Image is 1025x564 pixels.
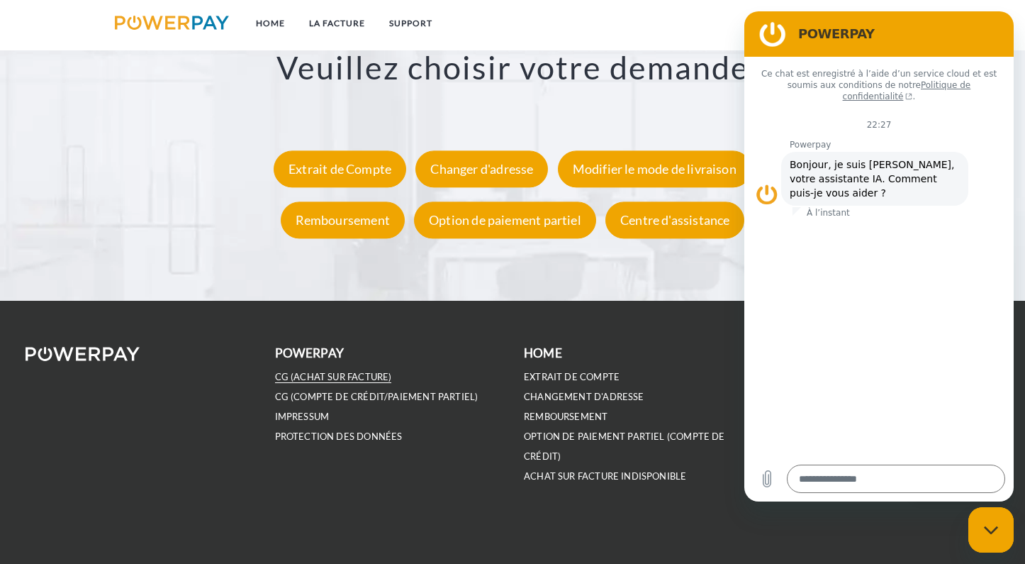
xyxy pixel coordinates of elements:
a: LA FACTURE [297,11,377,36]
a: Centre d'assistance [602,213,748,228]
a: Support [377,11,444,36]
div: Option de paiement partiel [414,202,596,239]
a: Remboursement [277,213,408,228]
b: Home [524,345,562,360]
a: Changement d'adresse [524,391,644,403]
a: OPTION DE PAIEMENT PARTIEL (Compte de crédit) [524,431,725,463]
a: REMBOURSEMENT [524,411,607,423]
div: Remboursement [281,202,405,239]
div: Centre d'assistance [605,202,744,239]
img: logo-powerpay-white.svg [26,347,140,361]
a: CG [844,11,881,36]
div: Extrait de Compte [274,151,406,188]
a: EXTRAIT DE COMPTE [524,371,620,383]
img: logo-powerpay.svg [115,16,229,30]
a: Home [244,11,297,36]
a: Changer d'adresse [412,162,551,177]
a: CG (achat sur facture) [275,371,392,383]
iframe: Bouton de lancement de la fenêtre de messagerie, conversation en cours [968,507,1014,553]
div: Changer d'adresse [415,151,548,188]
a: PROTECTION DES DONNÉES [275,431,403,443]
a: ACHAT SUR FACTURE INDISPONIBLE [524,470,686,482]
div: Modifier le mode de livraison [558,151,751,188]
a: IMPRESSUM [275,411,330,423]
b: POWERPAY [275,345,344,360]
a: Extrait de Compte [270,162,410,177]
h3: Veuillez choisir votre demande [69,48,956,87]
a: CG (Compte de crédit/paiement partiel) [275,391,478,403]
a: Option de paiement partiel [410,213,600,228]
iframe: Fenêtre de messagerie [744,11,1014,502]
a: Modifier le mode de livraison [554,162,755,177]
